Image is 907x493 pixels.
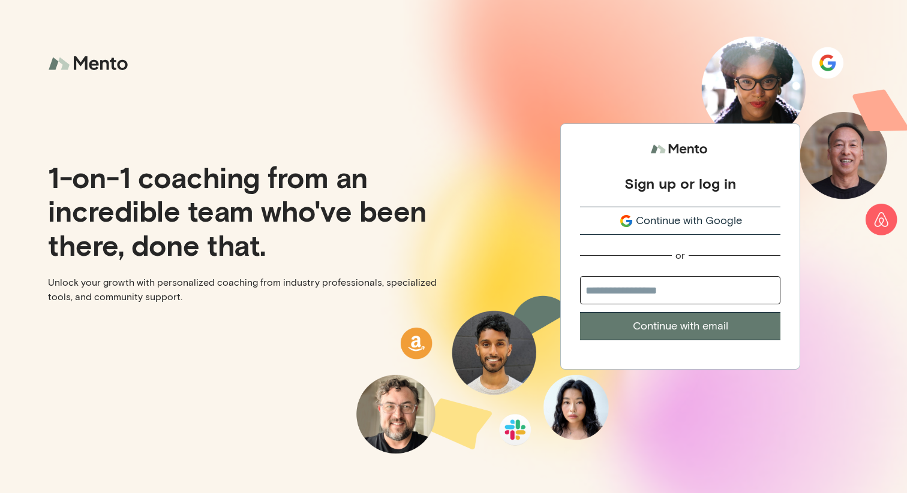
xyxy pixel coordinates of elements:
[650,138,710,161] img: logo.svg
[580,207,780,235] button: Continue with Google
[48,160,444,261] p: 1-on-1 coaching from an incredible team who've been there, done that.
[636,213,742,229] span: Continue with Google
[48,276,444,304] p: Unlock your growth with personalized coaching from industry professionals, specialized tools, and...
[675,249,685,262] div: or
[48,48,132,80] img: logo
[580,312,780,340] button: Continue with email
[624,174,736,192] div: Sign up or log in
